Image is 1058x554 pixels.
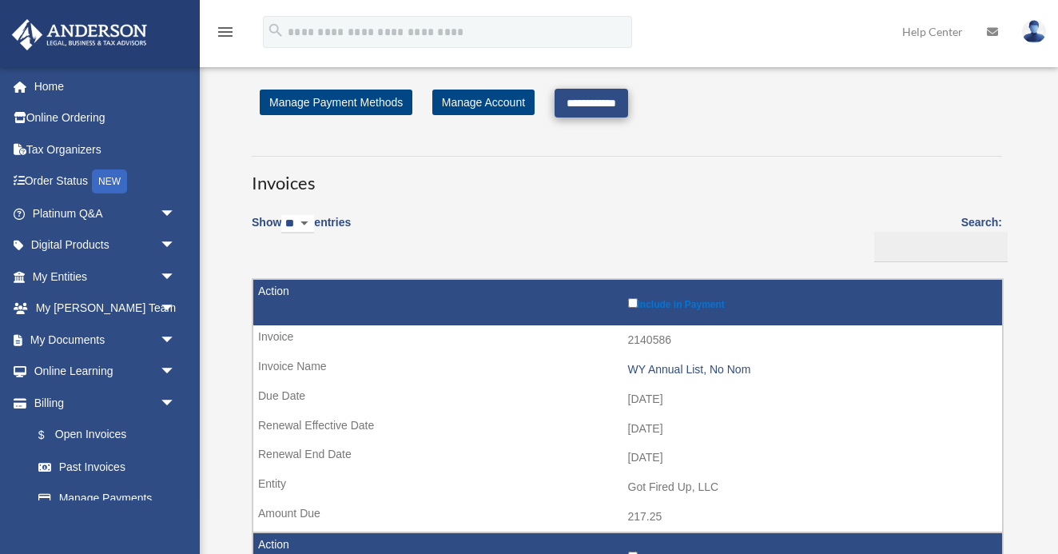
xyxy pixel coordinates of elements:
span: arrow_drop_down [160,324,192,357]
a: Order StatusNEW [11,165,200,198]
h3: Invoices [252,156,1002,196]
input: Search: [874,232,1008,262]
a: Manage Payments [22,483,192,515]
div: NEW [92,169,127,193]
span: arrow_drop_down [160,261,192,293]
select: Showentries [281,215,314,233]
a: menu [216,28,235,42]
a: Online Learningarrow_drop_down [11,356,200,388]
span: arrow_drop_down [160,197,192,230]
td: 2140586 [253,325,1002,356]
i: search [267,22,284,39]
a: Past Invoices [22,451,192,483]
label: Search: [869,213,1002,262]
a: Tax Organizers [11,134,200,165]
label: Show entries [252,213,351,249]
a: Platinum Q&Aarrow_drop_down [11,197,200,229]
a: My Documentsarrow_drop_down [11,324,200,356]
a: $Open Invoices [22,419,184,452]
span: arrow_drop_down [160,387,192,420]
i: menu [216,22,235,42]
a: Manage Account [432,90,535,115]
a: My [PERSON_NAME] Teamarrow_drop_down [11,293,200,325]
a: Online Ordering [11,102,200,134]
td: Got Fired Up, LLC [253,472,1002,503]
input: Include in Payment [628,298,638,308]
span: arrow_drop_down [160,229,192,262]
span: $ [47,425,55,445]
td: 217.25 [253,502,1002,532]
div: WY Annual List, No Nom [628,363,995,377]
span: arrow_drop_down [160,293,192,325]
a: Digital Productsarrow_drop_down [11,229,200,261]
td: [DATE] [253,414,1002,444]
a: Manage Payment Methods [260,90,412,115]
img: User Pic [1022,20,1046,43]
label: Include in Payment [628,295,995,310]
img: Anderson Advisors Platinum Portal [7,19,152,50]
span: arrow_drop_down [160,356,192,389]
a: Billingarrow_drop_down [11,387,192,419]
a: Home [11,70,200,102]
td: [DATE] [253,443,1002,473]
a: My Entitiesarrow_drop_down [11,261,200,293]
td: [DATE] [253,385,1002,415]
